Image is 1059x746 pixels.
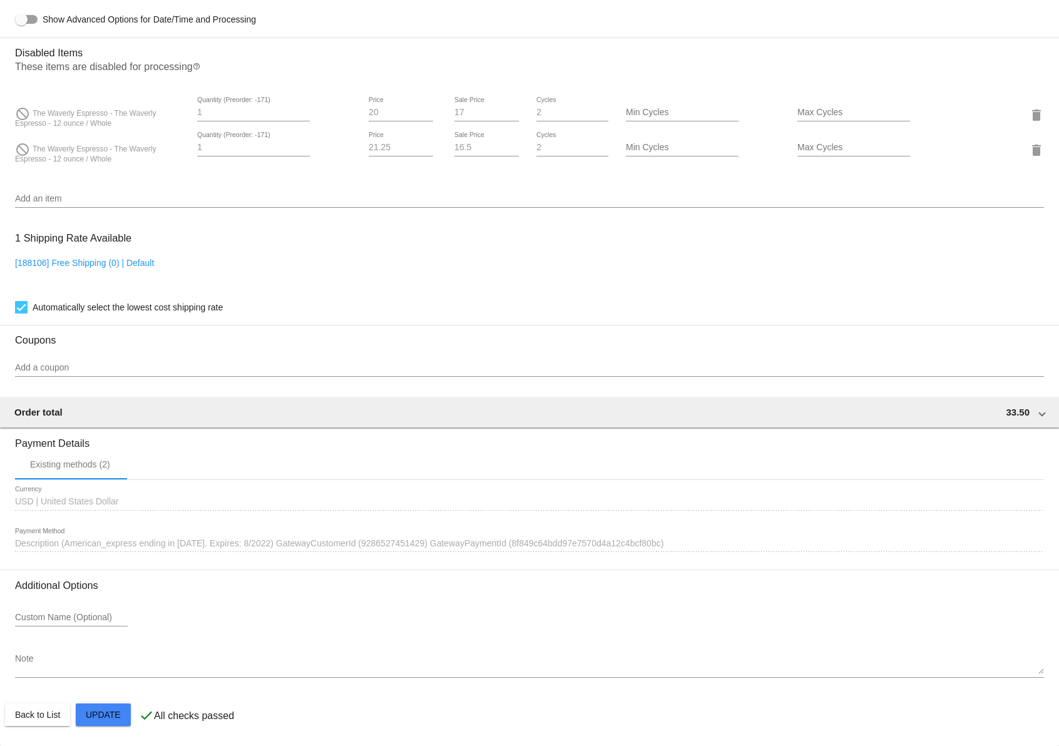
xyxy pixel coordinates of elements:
[15,194,1044,204] input: Add an item
[139,708,154,723] mat-icon: check
[454,143,519,153] input: Sale Price
[43,13,256,26] span: Show Advanced Options for Date/Time and Processing
[626,143,739,153] input: Min Cycles
[193,63,200,78] mat-icon: help_outline
[626,108,739,118] input: Min Cycles
[15,325,1044,346] h3: Coupons
[15,142,30,157] mat-icon: do_not_disturb
[15,38,1044,59] h3: Disabled Items
[33,300,223,315] span: Automatically select the lowest cost shipping rate
[1029,143,1044,158] mat-icon: delete
[15,258,154,268] a: [188106] Free Shipping (0) | Default
[369,108,433,118] input: Price
[14,407,63,417] span: Order total
[536,108,608,118] input: Cycles
[197,108,310,118] input: Quantity (Preorder: -171)
[15,710,60,720] span: Back to List
[15,496,118,506] span: USD | United States Dollar
[15,109,156,128] span: The Waverly Espresso - The Waverly Espresso - 12 ounce / Whole
[15,363,1044,373] input: Add a coupon
[5,703,70,726] button: Back to List
[536,143,608,153] input: Cycles
[15,145,156,163] span: The Waverly Espresso - The Waverly Espresso - 12 ounce / Whole
[15,428,1044,449] h3: Payment Details
[797,143,910,153] input: Max Cycles
[76,703,131,726] button: Update
[369,143,433,153] input: Price
[1006,407,1030,417] span: 33.50
[15,225,131,252] h3: 1 Shipping Rate Available
[15,538,663,548] span: Description (American_express ending in [DATE]. Expires: 8/2022) GatewayCustomerId (9286527451429...
[154,710,234,722] p: All checks passed
[454,108,519,118] input: Sale Price
[1029,108,1044,123] mat-icon: delete
[197,143,310,153] input: Quantity (Preorder: -171)
[797,108,910,118] input: Max Cycles
[15,580,1044,591] h3: Additional Options
[15,613,128,623] input: Custom Name (Optional)
[15,61,1044,78] p: These items are disabled for processing
[86,710,121,720] span: Update
[30,459,110,469] div: Existing methods (2)
[15,106,30,121] mat-icon: do_not_disturb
